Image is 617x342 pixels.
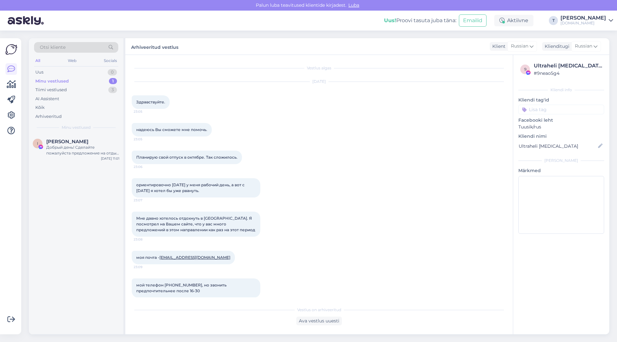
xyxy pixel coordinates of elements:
[35,104,45,111] div: Kõik
[131,42,178,51] label: Arhiveeritud vestlus
[34,57,41,65] div: All
[46,139,88,145] span: Irina Ušakova
[136,100,165,104] span: Здравствуйте.
[46,145,120,156] div: Добрый день! Сделайте пожалуйста предложение на отдых в [GEOGRAPHIC_DATA]( Алания, Сиде)на двоих ...
[40,44,66,51] span: Otsi kliente
[136,127,207,132] span: надеюсь Вы сможете мне помочь.
[346,2,361,8] span: Luba
[518,133,604,140] p: Kliendi nimi
[132,65,506,71] div: Vestlus algas
[134,137,158,142] span: 23:05
[136,283,228,293] span: мой телефон [PHONE_NUMBER], но звонить предпочтительнее после 16-30
[103,57,118,65] div: Socials
[297,307,341,313] span: Vestlus on arhiveeritud
[5,43,17,56] img: Askly Logo
[519,143,597,150] input: Lisa nimi
[136,216,255,232] span: Мне давно хотелось отдохнуть в [GEOGRAPHIC_DATA]. Я посмотрел на Вашем сайте, что у вас много пре...
[37,141,38,146] span: I
[518,117,604,124] p: Facebooki leht
[560,15,613,26] a: [PERSON_NAME][DOMAIN_NAME]
[534,70,602,77] div: # 9neao5g4
[384,17,456,24] div: Proovi tasuta juba täna:
[384,17,396,23] b: Uus!
[134,237,158,242] span: 23:08
[560,15,606,21] div: [PERSON_NAME]
[494,15,533,26] div: Aktiivne
[518,87,604,93] div: Kliendi info
[560,21,606,26] div: [DOMAIN_NAME]
[549,16,558,25] div: T
[134,198,158,203] span: 23:07
[67,57,78,65] div: Web
[490,43,505,50] div: Klient
[159,255,230,260] a: [EMAIL_ADDRESS][DOMAIN_NAME]
[134,265,158,269] span: 23:09
[136,255,230,260] span: моя почта -
[132,79,506,84] div: [DATE]
[518,124,604,130] p: Tuusik/rus
[134,109,158,114] span: 23:05
[35,69,43,75] div: Uus
[35,96,59,102] div: AI Assistent
[109,78,117,84] div: 1
[511,43,528,50] span: Russian
[35,87,67,93] div: Tiimi vestlused
[518,167,604,174] p: Märkmed
[542,43,569,50] div: Klienditugi
[134,164,158,169] span: 23:06
[524,67,526,72] span: 9
[534,62,602,70] div: Ultraheli [MEDICAL_DATA]
[35,78,69,84] div: Minu vestlused
[518,158,604,163] div: [PERSON_NAME]
[108,69,117,75] div: 0
[62,125,91,130] span: Minu vestlused
[35,113,62,120] div: Arhiveeritud
[136,155,237,160] span: Планирую свой отпуск в октябре. Так сложилось.
[518,105,604,114] input: Lisa tag
[136,182,246,193] span: ориентировочно [DATE] у меня рабочий день, а вот с [DATE] я хотел бы уже рвануть.
[575,43,592,50] span: Russian
[101,156,120,161] div: [DATE] 11:01
[518,97,604,103] p: Kliendi tag'id
[296,317,342,325] div: Ava vestlus uuesti
[108,87,117,93] div: 3
[459,14,487,27] button: Emailid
